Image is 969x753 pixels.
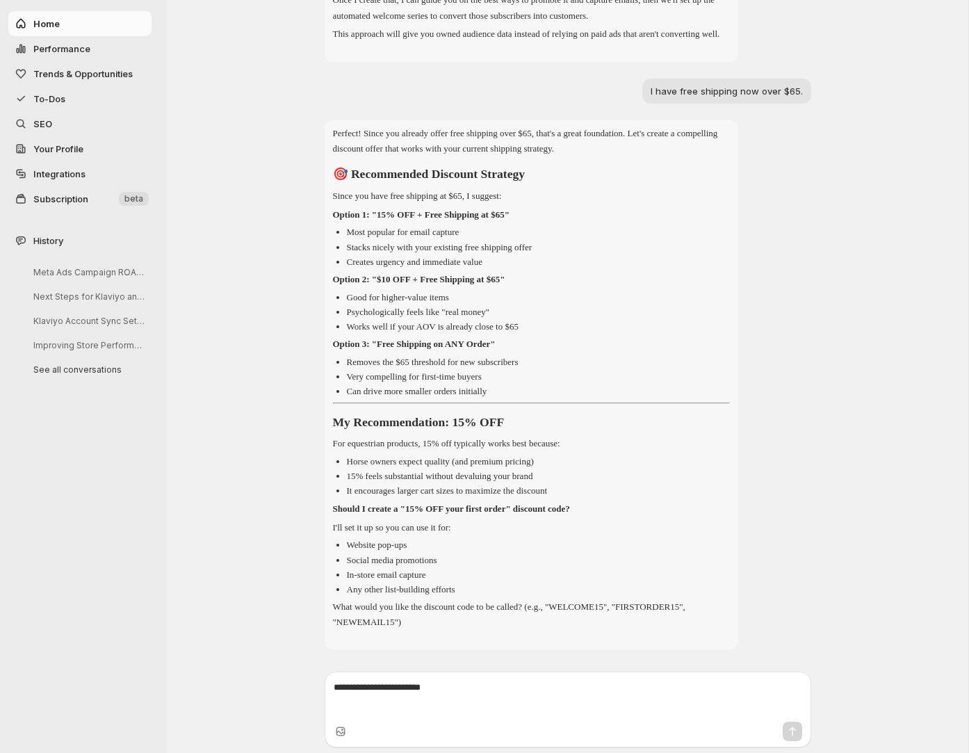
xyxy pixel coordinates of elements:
p: It encourages larger cart sizes to maximize the discount [347,485,548,496]
a: SEO [8,111,152,136]
p: Any other list-building efforts [347,584,455,594]
p: Good for higher-value items [347,292,449,302]
p: 15% feels substantial without devaluing your brand [347,471,533,481]
button: To-Dos [8,86,152,111]
a: Your Profile [8,136,152,161]
button: Home [8,11,152,36]
p: I have free shipping now over $65. [651,84,803,98]
p: What would you like the discount code to be called? (e.g., "WELCOME15", "FIRSTORDER15", "NEWEMAIL... [333,599,730,630]
p: Works well if your AOV is already close to $65 [347,321,519,332]
p: For equestrian products, 15% off typically works best because: [333,436,730,451]
button: Performance [8,36,152,61]
span: Your Profile [33,143,83,154]
span: Home [33,18,60,29]
p: Perfect! Since you already offer free shipping over $65, that's a great foundation. Let's create ... [333,126,730,156]
p: Most popular for email capture [347,227,459,237]
strong: Option 1: "15% OFF + Free Shipping at $65" [333,209,510,220]
p: Very compelling for first-time buyers [347,371,482,382]
p: In-store email capture [347,569,426,580]
a: Integrations [8,161,152,186]
p: Social media promotions [347,555,437,565]
span: Integrations [33,168,85,179]
span: SEO [33,118,52,129]
strong: Option 3: "Free Shipping on ANY Order" [333,339,496,349]
button: Improving Store Performance Analysis Steps [22,334,154,356]
span: Performance [33,43,90,54]
strong: 🎯 Recommended Discount Strategy [333,167,526,181]
button: See all conversations [22,359,154,380]
strong: Option 2: "$10 OFF + Free Shipping at $65" [333,274,505,284]
button: Subscription [8,186,152,211]
p: Horse owners expect quality (and premium pricing) [347,456,534,467]
button: Upload image [334,724,348,738]
span: Trends & Opportunities [33,68,133,79]
span: beta [124,193,143,204]
p: Psychologically feels like "real money" [347,307,490,317]
p: I'll set it up so you can use it for: [333,520,730,535]
p: Removes the $65 threshold for new subscribers [347,357,519,367]
strong: Should I create a "15% OFF your first order" discount code? [333,503,570,514]
p: Stacks nicely with your existing free shipping offer [347,242,532,252]
button: Klaviyo Account Sync Settings Discussion [22,310,154,332]
span: Subscription [33,193,88,204]
span: History [33,234,63,248]
strong: My Recommendation: 15% OFF [333,415,505,429]
p: Website pop-ups [347,540,407,550]
p: Since you have free shipping at $65, I suggest: [333,188,730,204]
p: This approach will give you owned audience data instead of relying on paid ads that aren't conver... [333,26,730,42]
button: Next Steps for Klaviyo and Shopify [22,286,154,307]
button: Meta Ads Campaign ROAS Analysis [22,261,154,283]
p: Can drive more smaller orders initially [347,386,487,396]
p: Creates urgency and immediate value [347,257,482,267]
button: Trends & Opportunities [8,61,152,86]
span: To-Dos [33,93,65,104]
